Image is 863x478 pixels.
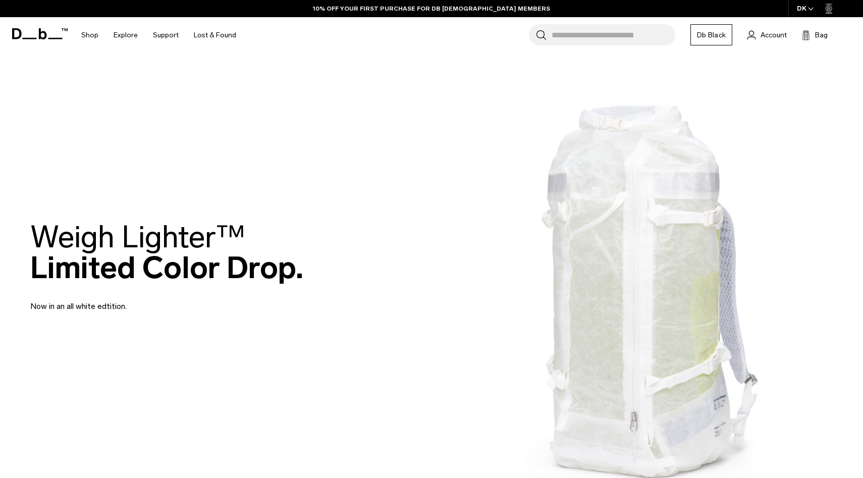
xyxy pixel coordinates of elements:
a: Support [153,17,179,53]
a: Account [747,29,787,41]
nav: Main Navigation [74,17,244,53]
a: Shop [81,17,98,53]
p: Now in an all white edtition. [30,288,273,312]
a: Explore [114,17,138,53]
span: Account [761,30,787,40]
button: Bag [802,29,828,41]
span: Bag [815,30,828,40]
a: Lost & Found [194,17,236,53]
a: Db Black [690,24,732,45]
a: 10% OFF YOUR FIRST PURCHASE FOR DB [DEMOGRAPHIC_DATA] MEMBERS [313,4,550,13]
span: Weigh Lighter™ [30,219,245,255]
h2: Limited Color Drop. [30,222,303,283]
